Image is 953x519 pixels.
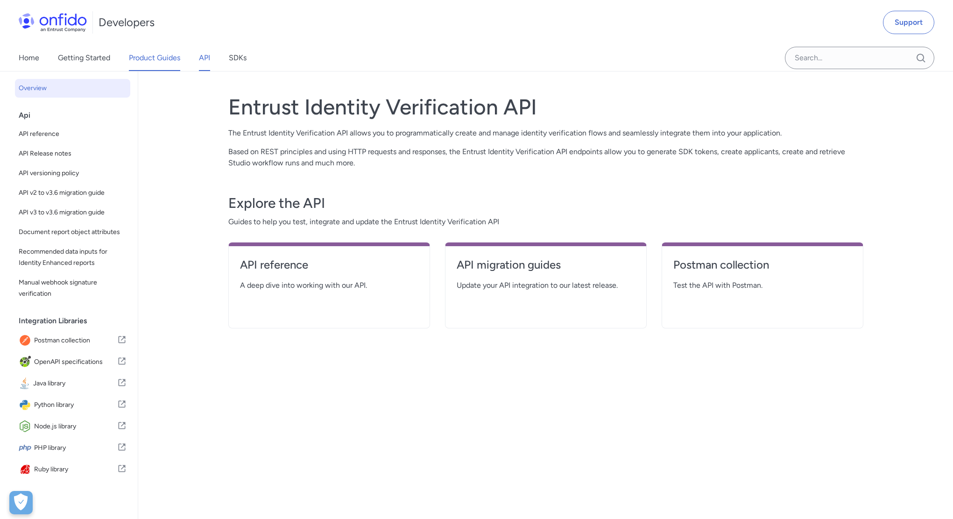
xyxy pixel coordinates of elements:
a: Support [883,11,934,34]
a: Home [19,45,39,71]
span: API v2 to v3.6 migration guide [19,187,127,199]
span: Recommended data inputs for Identity Enhanced reports [19,246,127,269]
span: OpenAPI specifications [34,355,117,369]
p: Based on REST principles and using HTTP requests and responses, the Entrust Identity Verification... [228,146,863,169]
a: IconPython libraryPython library [15,395,130,415]
a: Recommended data inputs for Identity Enhanced reports [15,242,130,272]
img: IconJava library [19,377,33,390]
span: Manual webhook signature verification [19,277,127,299]
a: IconRuby libraryRuby library [15,459,130,480]
span: API Release notes [19,148,127,159]
a: Getting Started [58,45,110,71]
span: Guides to help you test, integrate and update the Entrust Identity Verification API [228,216,863,228]
h4: Postman collection [673,257,852,272]
a: API reference [15,125,130,143]
span: API versioning policy [19,168,127,179]
span: PHP library [34,441,117,455]
button: Open Preferences [9,491,33,514]
a: IconPHP libraryPHP library [15,438,130,458]
span: Postman collection [34,334,117,347]
img: IconRuby library [19,463,34,476]
div: Api [19,106,134,125]
span: API v3 to v3.6 migration guide [19,207,127,218]
a: API reference [240,257,418,280]
span: Java library [33,377,117,390]
a: API migration guides [457,257,635,280]
img: IconPHP library [19,441,34,455]
span: Python library [34,398,117,412]
p: The Entrust Identity Verification API allows you to programmatically create and manage identity v... [228,128,863,139]
span: Test the API with Postman. [673,280,852,291]
span: A deep dive into working with our API. [240,280,418,291]
div: Cookie Preferences [9,491,33,514]
h4: API migration guides [457,257,635,272]
span: API reference [19,128,127,140]
a: Overview [15,79,130,98]
img: IconNode.js library [19,420,34,433]
a: Product Guides [129,45,180,71]
a: IconJava libraryJava library [15,373,130,394]
h4: API reference [240,257,418,272]
span: Ruby library [34,463,117,476]
a: API [199,45,210,71]
img: IconPython library [19,398,34,412]
a: IconNode.js libraryNode.js library [15,416,130,437]
h1: Developers [99,15,155,30]
a: IconPostman collectionPostman collection [15,330,130,351]
a: SDKs [229,45,247,71]
div: Integration Libraries [19,312,134,330]
a: Document report object attributes [15,223,130,242]
a: API v3 to v3.6 migration guide [15,203,130,222]
a: API versioning policy [15,164,130,183]
span: Node.js library [34,420,117,433]
img: Onfido Logo [19,13,87,32]
a: API v2 to v3.6 migration guide [15,184,130,202]
span: Update your API integration to our latest release. [457,280,635,291]
h3: Explore the API [228,194,863,213]
span: Document report object attributes [19,227,127,238]
h1: Entrust Identity Verification API [228,94,863,120]
a: IconOpenAPI specificationsOpenAPI specifications [15,352,130,372]
span: Overview [19,83,127,94]
a: Postman collection [673,257,852,280]
input: Onfido search input field [785,47,934,69]
img: IconOpenAPI specifications [19,355,34,369]
a: Manual webhook signature verification [15,273,130,303]
a: API Release notes [15,144,130,163]
img: IconPostman collection [19,334,34,347]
